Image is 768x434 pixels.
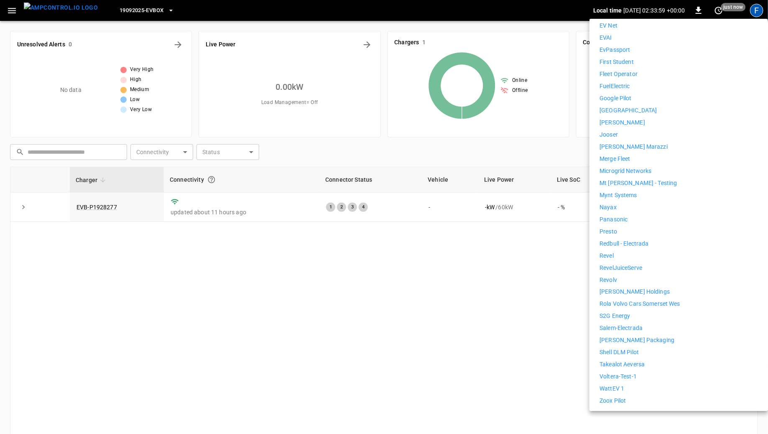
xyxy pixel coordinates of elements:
[600,312,630,321] p: S2G Energy
[600,239,649,248] p: Redbull - Electrada
[600,324,643,333] p: Salem-Electrada
[600,300,680,309] p: Rola Volvo Cars Somerset Wes
[600,179,677,188] p: Mt [PERSON_NAME] - Testing
[600,288,670,297] p: [PERSON_NAME] Holdings
[600,118,645,127] p: [PERSON_NAME]
[600,373,637,381] p: Voltera-Test-1
[600,70,638,79] p: Fleet Operator
[600,276,617,284] p: Revolv
[600,33,612,42] p: EVAI
[600,21,617,30] p: EV Net
[600,348,639,357] p: Shell DLM Pilot
[600,397,626,406] p: Zoox Pilot
[600,130,618,139] p: Jooser
[600,106,657,115] p: [GEOGRAPHIC_DATA]
[600,155,630,163] p: Merge Fleet
[600,46,630,54] p: EvPassport
[600,336,674,345] p: [PERSON_NAME] Packaging
[600,251,614,260] p: Revel
[600,82,630,91] p: FuelElectric
[600,203,617,212] p: Nayax
[600,385,624,393] p: WattEV 1
[600,94,632,103] p: Google Pilot
[600,58,634,66] p: First Student
[600,264,642,272] p: RevelJuiceServe
[600,215,628,224] p: Panasonic
[600,142,668,151] p: [PERSON_NAME] Marazzi
[600,191,637,200] p: Mynt Systems
[600,360,645,369] p: Takealot Aeversa
[600,167,651,175] p: Microgrid Networks
[600,227,617,236] p: Presto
